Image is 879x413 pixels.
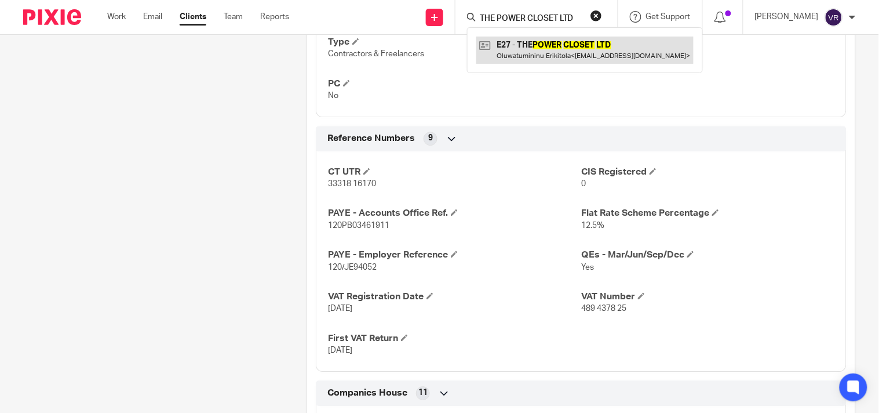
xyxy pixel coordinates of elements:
img: svg%3E [825,8,843,27]
span: 120/JE94052 [328,263,377,271]
h4: Type [328,36,581,48]
input: Search [479,14,583,24]
h4: PC [328,78,581,90]
span: No [328,92,338,100]
a: Work [107,11,126,23]
span: 9 [428,132,433,144]
p: [PERSON_NAME] [755,11,819,23]
h4: CIS Registered [581,166,834,178]
h4: PAYE - Employer Reference [328,249,581,261]
h4: Flat Rate Scheme Percentage [581,207,834,219]
h4: First VAT Return [328,332,581,345]
h4: CT UTR [328,166,581,178]
span: 33318 16170 [328,180,376,188]
span: Contractors & Freelancers [328,50,424,58]
span: 489 4378 25 [581,305,626,313]
a: Reports [260,11,289,23]
a: Email [143,11,162,23]
span: 12.5% [581,222,604,230]
h4: VAT Number [581,291,834,303]
button: Clear [590,10,602,21]
span: [DATE] [328,305,352,313]
span: Get Support [646,13,691,21]
img: Pixie [23,9,81,25]
span: [DATE] [328,346,352,354]
a: Clients [180,11,206,23]
span: 0 [581,180,586,188]
h4: Date Joined Practice [581,36,834,48]
span: 11 [418,387,428,398]
h4: QEs - Mar/Jun/Sep/Dec [581,249,834,261]
span: 120PB03461911 [328,222,389,230]
h4: VAT Registration Date [328,291,581,303]
span: Yes [581,263,594,271]
span: Companies House [327,387,407,399]
h4: PAYE - Accounts Office Ref. [328,207,581,219]
span: Reference Numbers [327,132,415,144]
a: Team [224,11,243,23]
